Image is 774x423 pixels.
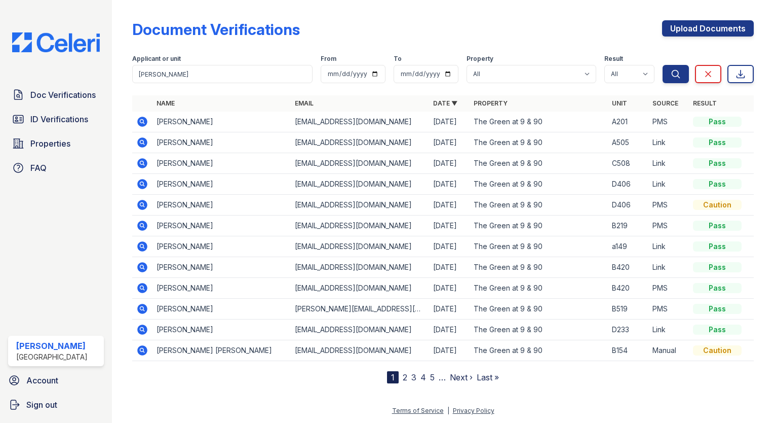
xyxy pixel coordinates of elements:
[447,407,449,414] div: |
[648,195,689,216] td: PMS
[608,153,648,174] td: C508
[608,340,648,361] td: B154
[470,340,608,361] td: The Green at 9 & 90
[30,137,70,150] span: Properties
[429,236,470,257] td: [DATE]
[433,99,457,107] a: Date ▼
[470,257,608,278] td: The Green at 9 & 90
[132,65,313,83] input: Search by name, email, or unit number
[453,407,494,414] a: Privacy Policy
[693,99,717,107] a: Result
[295,99,314,107] a: Email
[429,195,470,216] td: [DATE]
[291,112,429,132] td: [EMAIL_ADDRESS][DOMAIN_NAME]
[648,236,689,257] td: Link
[470,174,608,195] td: The Green at 9 & 90
[291,257,429,278] td: [EMAIL_ADDRESS][DOMAIN_NAME]
[612,99,627,107] a: Unit
[30,113,88,125] span: ID Verifications
[648,132,689,153] td: Link
[429,216,470,236] td: [DATE]
[321,55,336,63] label: From
[608,320,648,340] td: D233
[648,216,689,236] td: PMS
[291,153,429,174] td: [EMAIL_ADDRESS][DOMAIN_NAME]
[470,299,608,320] td: The Green at 9 & 90
[8,158,104,178] a: FAQ
[157,99,175,107] a: Name
[608,174,648,195] td: D406
[693,241,742,252] div: Pass
[392,407,444,414] a: Terms of Service
[152,174,291,195] td: [PERSON_NAME]
[608,257,648,278] td: B420
[604,55,623,63] label: Result
[693,283,742,293] div: Pass
[467,55,493,63] label: Property
[4,370,108,391] a: Account
[652,99,678,107] a: Source
[291,216,429,236] td: [EMAIL_ADDRESS][DOMAIN_NAME]
[662,20,754,37] a: Upload Documents
[648,320,689,340] td: Link
[387,371,399,383] div: 1
[648,174,689,195] td: Link
[30,89,96,101] span: Doc Verifications
[152,278,291,299] td: [PERSON_NAME]
[470,236,608,257] td: The Green at 9 & 90
[291,195,429,216] td: [EMAIL_ADDRESS][DOMAIN_NAME]
[470,216,608,236] td: The Green at 9 & 90
[152,112,291,132] td: [PERSON_NAME]
[152,153,291,174] td: [PERSON_NAME]
[152,236,291,257] td: [PERSON_NAME]
[8,85,104,105] a: Doc Verifications
[693,117,742,127] div: Pass
[693,200,742,210] div: Caution
[30,162,47,174] span: FAQ
[429,278,470,299] td: [DATE]
[429,340,470,361] td: [DATE]
[429,174,470,195] td: [DATE]
[291,174,429,195] td: [EMAIL_ADDRESS][DOMAIN_NAME]
[152,320,291,340] td: [PERSON_NAME]
[608,216,648,236] td: B219
[693,137,742,148] div: Pass
[470,278,608,299] td: The Green at 9 & 90
[429,320,470,340] td: [DATE]
[152,216,291,236] td: [PERSON_NAME]
[26,399,57,411] span: Sign out
[16,340,88,352] div: [PERSON_NAME]
[4,395,108,415] a: Sign out
[291,320,429,340] td: [EMAIL_ADDRESS][DOMAIN_NAME]
[8,109,104,129] a: ID Verifications
[608,299,648,320] td: B519
[470,320,608,340] td: The Green at 9 & 90
[429,299,470,320] td: [DATE]
[152,195,291,216] td: [PERSON_NAME]
[291,278,429,299] td: [EMAIL_ADDRESS][DOMAIN_NAME]
[439,371,446,383] span: …
[474,99,508,107] a: Property
[693,304,742,314] div: Pass
[291,340,429,361] td: [EMAIL_ADDRESS][DOMAIN_NAME]
[693,345,742,356] div: Caution
[470,112,608,132] td: The Green at 9 & 90
[608,132,648,153] td: A505
[394,55,402,63] label: To
[693,158,742,168] div: Pass
[608,236,648,257] td: a149
[152,132,291,153] td: [PERSON_NAME]
[429,112,470,132] td: [DATE]
[26,374,58,386] span: Account
[693,325,742,335] div: Pass
[648,299,689,320] td: PMS
[429,132,470,153] td: [DATE]
[291,132,429,153] td: [EMAIL_ADDRESS][DOMAIN_NAME]
[648,112,689,132] td: PMS
[693,179,742,189] div: Pass
[648,278,689,299] td: PMS
[152,340,291,361] td: [PERSON_NAME] [PERSON_NAME]
[430,372,435,382] a: 5
[8,133,104,154] a: Properties
[450,372,473,382] a: Next ›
